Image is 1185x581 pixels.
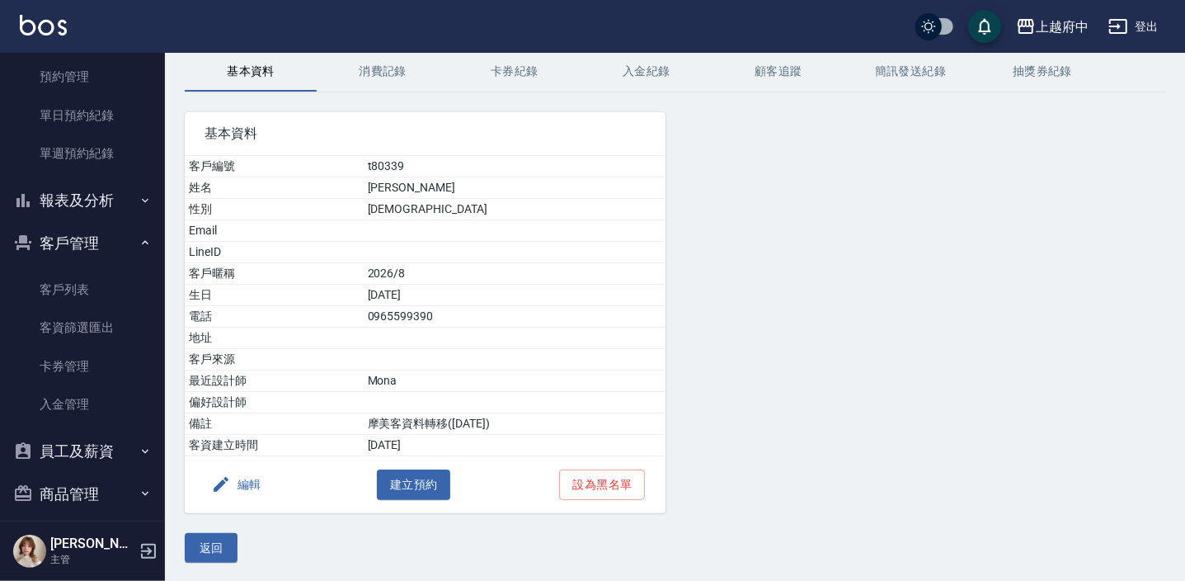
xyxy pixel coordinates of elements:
td: 客戶編號 [185,156,364,177]
button: 顧客追蹤 [712,52,844,92]
button: 消費記錄 [317,52,449,92]
td: t80339 [364,156,665,177]
td: 備註 [185,413,364,435]
a: 單日預約紀錄 [7,97,158,135]
a: 客戶列表 [7,271,158,309]
a: 入金管理 [7,385,158,423]
td: [PERSON_NAME] [364,177,665,199]
td: 性別 [185,199,364,220]
button: 設為黑名單 [559,470,645,500]
button: 商品管理 [7,473,158,516]
span: 基本資料 [205,125,646,142]
button: 簡訊發送紀錄 [844,52,976,92]
td: 客資建立時間 [185,435,364,456]
button: save [968,10,1001,43]
button: 客戶管理 [7,222,158,265]
td: Mona [364,371,665,392]
button: 登出 [1102,12,1165,42]
td: [DATE] [364,285,665,306]
button: 編輯 [205,470,268,500]
td: Email [185,220,364,242]
button: 返回 [185,533,237,564]
td: 客戶來源 [185,349,364,371]
a: 卡券管理 [7,347,158,385]
button: 報表及分析 [7,179,158,222]
button: 行銷工具 [7,515,158,558]
a: 單週預約紀錄 [7,135,158,172]
button: 員工及薪資 [7,430,158,473]
td: 最近設計師 [185,371,364,392]
img: Logo [20,15,67,35]
td: 2026/8 [364,263,665,285]
td: 偏好設計師 [185,392,364,413]
td: 生日 [185,285,364,306]
button: 建立預約 [377,470,451,500]
p: 主管 [50,552,134,567]
button: 抽獎券紀錄 [976,52,1108,92]
td: LineID [185,242,364,263]
td: 0965599390 [364,306,665,328]
div: 上越府中 [1036,17,1089,37]
button: 基本資料 [185,52,317,92]
button: 上越府中 [1009,10,1095,44]
td: 姓名 [185,177,364,199]
td: 地址 [185,328,364,349]
td: 客戶暱稱 [185,263,364,285]
td: 電話 [185,306,364,328]
a: 預約管理 [7,58,158,96]
td: 摩美客資料轉移([DATE]) [364,413,665,435]
button: 入金紀錄 [581,52,712,92]
td: [DATE] [364,435,665,456]
h5: [PERSON_NAME] [50,536,134,552]
img: Person [13,535,46,568]
td: [DEMOGRAPHIC_DATA] [364,199,665,220]
button: 卡券紀錄 [449,52,581,92]
a: 客資篩選匯出 [7,309,158,347]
